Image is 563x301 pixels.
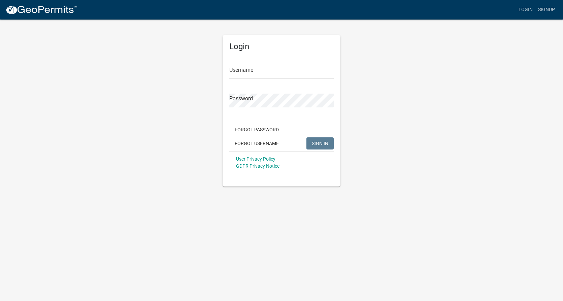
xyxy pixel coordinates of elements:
[312,140,328,146] span: SIGN IN
[229,124,284,136] button: Forgot Password
[229,42,334,52] h5: Login
[306,137,334,149] button: SIGN IN
[236,156,275,162] a: User Privacy Policy
[535,3,558,16] a: Signup
[236,163,279,169] a: GDPR Privacy Notice
[229,137,284,149] button: Forgot Username
[516,3,535,16] a: Login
